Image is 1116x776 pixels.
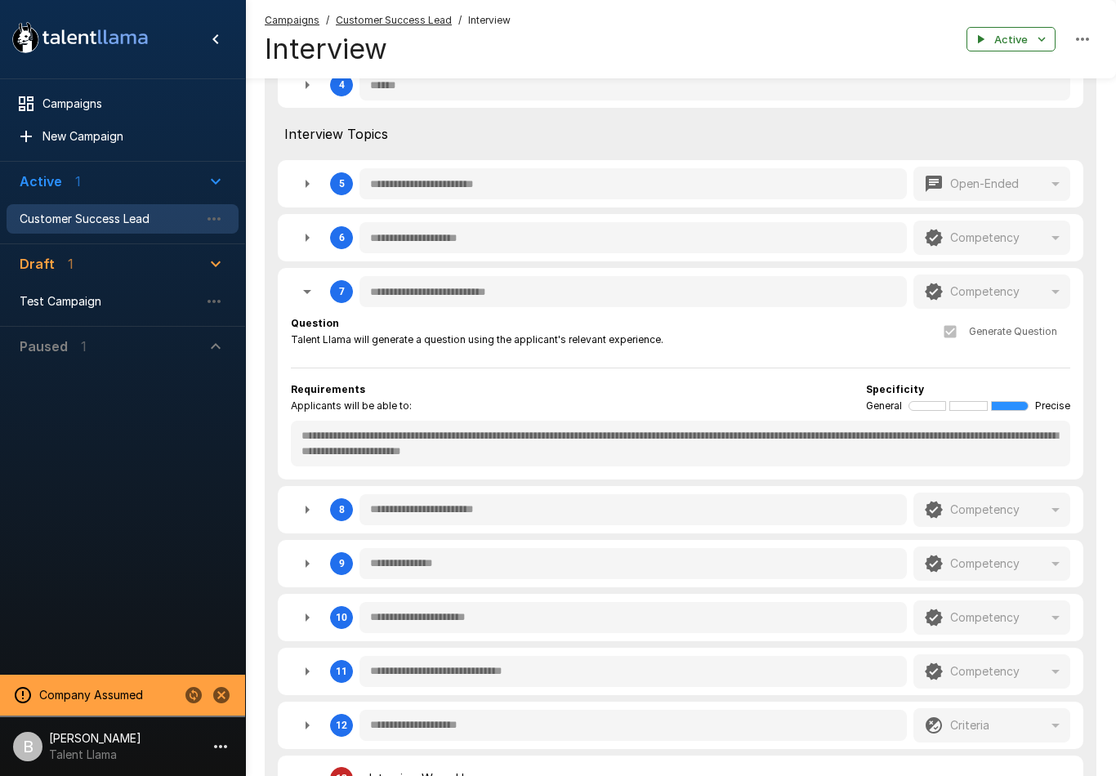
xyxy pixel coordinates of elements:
[284,124,1077,144] span: Interview Topics
[969,323,1057,340] span: Generate Question
[866,383,924,395] b: Specificity
[326,12,329,29] span: /
[339,178,345,190] div: 5
[339,232,345,243] div: 6
[866,398,902,414] span: General
[278,62,1083,108] div: 4
[336,14,452,26] u: Customer Success Lead
[278,160,1083,207] div: 5
[339,79,345,91] div: 4
[278,214,1083,261] div: 6
[339,558,345,569] div: 9
[265,14,319,26] u: Campaigns
[950,176,1019,192] p: Open-Ended
[339,286,345,297] div: 7
[278,648,1083,695] div: 11
[339,504,345,515] div: 8
[291,317,339,329] b: Question
[950,555,1020,572] p: Competency
[336,612,347,623] div: 10
[950,283,1020,300] p: Competency
[278,540,1083,587] div: 9
[458,12,462,29] span: /
[950,663,1020,680] p: Competency
[278,486,1083,533] div: 8
[291,332,663,348] span: Talent Llama will generate a question using the applicant's relevant experience.
[278,594,1083,641] div: 10
[950,609,1020,626] p: Competency
[336,666,347,677] div: 11
[966,27,1056,52] button: Active
[950,717,989,734] p: Criteria
[336,720,347,731] div: 12
[278,268,1083,479] div: 7QuestionTalent Llama will generate a question using the applicant's relevant experience.Generate...
[265,32,511,66] h4: Interview
[1035,398,1070,414] span: Precise
[278,702,1083,749] div: 12
[291,383,365,395] b: Requirements
[291,398,412,414] span: Applicants will be able to:
[950,502,1020,518] p: Competency
[950,230,1020,246] p: Competency
[468,12,511,29] span: Interview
